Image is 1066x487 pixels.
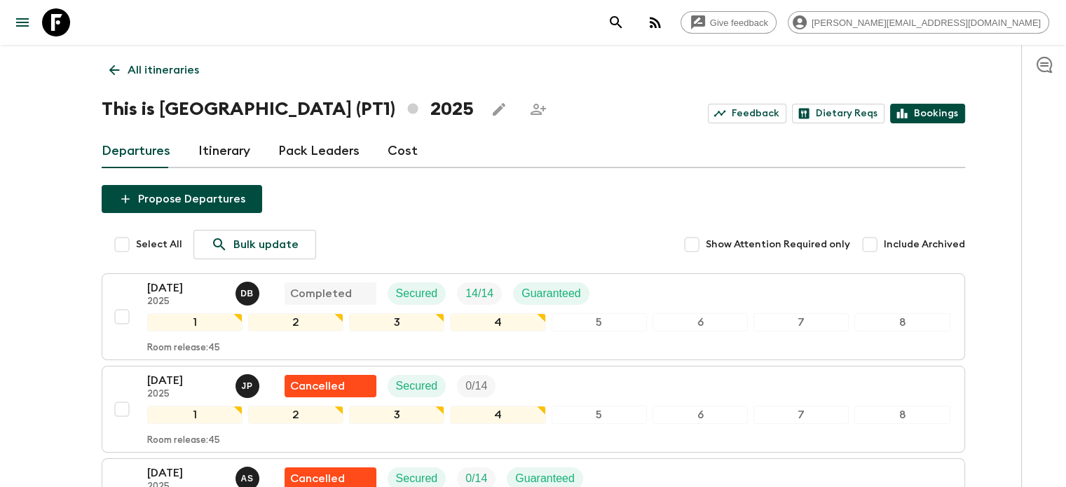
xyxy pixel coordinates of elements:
[147,313,242,331] div: 1
[753,406,849,424] div: 7
[890,104,965,123] a: Bookings
[485,95,513,123] button: Edit this itinerary
[681,11,777,34] a: Give feedback
[235,378,262,390] span: Josefina Paez
[241,473,254,484] p: A S
[652,406,748,424] div: 6
[396,378,438,395] p: Secured
[147,406,242,424] div: 1
[854,313,950,331] div: 8
[788,11,1049,34] div: [PERSON_NAME][EMAIL_ADDRESS][DOMAIN_NAME]
[235,374,262,398] button: JP
[248,313,343,331] div: 2
[193,230,316,259] a: Bulk update
[198,135,250,168] a: Itinerary
[235,471,262,482] span: Anne Sgrazzutti
[465,285,493,302] p: 14 / 14
[102,56,207,84] a: All itineraries
[147,280,224,296] p: [DATE]
[753,313,849,331] div: 7
[457,282,502,305] div: Trip Fill
[552,406,647,424] div: 5
[235,286,262,297] span: Diana Bedoya
[708,104,786,123] a: Feedback
[706,238,850,252] span: Show Attention Required only
[396,470,438,487] p: Secured
[102,273,965,360] button: [DATE]2025Diana BedoyaCompletedSecuredTrip FillGuaranteed12345678Room release:45
[242,380,253,392] p: J P
[652,313,748,331] div: 6
[147,465,224,481] p: [DATE]
[128,62,199,78] p: All itineraries
[147,343,220,354] p: Room release: 45
[102,366,965,453] button: [DATE]2025Josefina PaezFlash Pack cancellationSecuredTrip Fill12345678Room release:45
[248,406,343,424] div: 2
[290,470,345,487] p: Cancelled
[702,18,776,28] span: Give feedback
[396,285,438,302] p: Secured
[515,470,575,487] p: Guaranteed
[349,406,444,424] div: 3
[290,378,345,395] p: Cancelled
[388,282,446,305] div: Secured
[136,238,182,252] span: Select All
[804,18,1048,28] span: [PERSON_NAME][EMAIL_ADDRESS][DOMAIN_NAME]
[147,389,224,400] p: 2025
[465,470,487,487] p: 0 / 14
[388,135,418,168] a: Cost
[450,406,545,424] div: 4
[524,95,552,123] span: Share this itinerary
[465,378,487,395] p: 0 / 14
[233,236,299,253] p: Bulk update
[521,285,581,302] p: Guaranteed
[388,375,446,397] div: Secured
[147,296,224,308] p: 2025
[102,185,262,213] button: Propose Departures
[457,375,496,397] div: Trip Fill
[854,406,950,424] div: 8
[8,8,36,36] button: menu
[290,285,352,302] p: Completed
[792,104,884,123] a: Dietary Reqs
[147,372,224,389] p: [DATE]
[285,375,376,397] div: Flash Pack cancellation
[884,238,965,252] span: Include Archived
[349,313,444,331] div: 3
[278,135,360,168] a: Pack Leaders
[602,8,630,36] button: search adventures
[102,135,170,168] a: Departures
[552,313,647,331] div: 5
[147,435,220,446] p: Room release: 45
[102,95,474,123] h1: This is [GEOGRAPHIC_DATA] (PT1) 2025
[450,313,545,331] div: 4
